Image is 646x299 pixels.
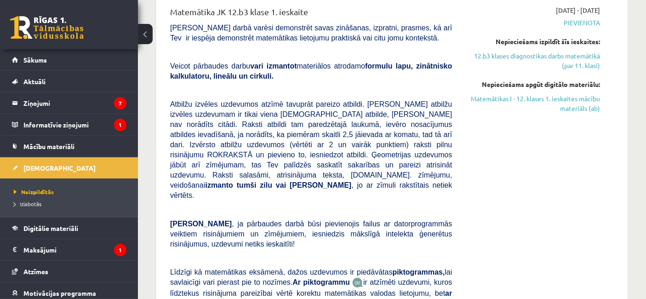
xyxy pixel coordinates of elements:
a: 12.b3 klases diagnostikas darbs matemātikā (par 11. klasi) [466,51,600,70]
i: 1 [114,244,126,256]
b: Ar piktogrammu [292,278,350,286]
span: Pievienota [466,18,600,28]
a: Informatīvie ziņojumi1 [12,114,126,135]
span: [DATE] - [DATE] [556,6,600,15]
img: JfuEzvunn4EvwAAAAASUVORK5CYII= [352,277,363,288]
legend: Maksājumi [23,239,126,260]
div: Matemātika JK 12.b3 klase 1. ieskaite [170,6,452,23]
a: Atzīmes [12,261,126,282]
span: [PERSON_NAME] darbā varēsi demonstrēt savas zināšanas, izpratni, prasmes, kā arī Tev ir iespēja d... [170,24,452,42]
div: Nepieciešams izpildīt šīs ieskaites: [466,37,600,46]
i: 1 [114,119,126,131]
legend: Informatīvie ziņojumi [23,114,126,135]
span: Motivācijas programma [23,289,96,297]
span: Veicot pārbaudes darbu materiālos atrodamo [170,62,452,80]
span: Sākums [23,56,47,64]
a: Mācību materiāli [12,136,126,157]
a: Ziņojumi7 [12,92,126,114]
span: Aktuāli [23,77,46,86]
a: Maksājumi1 [12,239,126,260]
a: [DEMOGRAPHIC_DATA] [12,157,126,178]
span: Izlabotās [14,200,41,207]
a: Neizpildītās [14,188,129,196]
a: Izlabotās [14,200,129,208]
b: tumši zilu vai [PERSON_NAME] [237,181,351,189]
a: Digitālie materiāli [12,218,126,239]
b: izmanto [206,181,233,189]
a: Aktuāli [12,71,126,92]
span: Līdzīgi kā matemātikas eksāmenā, dažos uzdevumos ir piedāvātas lai savlaicīgi vari pierast pie to... [170,268,452,286]
span: [PERSON_NAME] [170,220,232,228]
span: Digitālie materiāli [23,224,78,232]
b: piktogrammas, [393,268,445,276]
b: vari izmantot [250,62,297,70]
span: , ja pārbaudes darbā būsi pievienojis failus ar datorprogrammās veiktiem risinājumiem un zīmējumi... [170,220,452,248]
b: formulu lapu, zinātnisko kalkulatoru, lineālu un cirkuli. [170,62,452,80]
legend: Ziņojumi [23,92,126,114]
a: Rīgas 1. Tālmācības vidusskola [10,16,84,39]
div: Nepieciešams apgūt digitālo materiālu: [466,80,600,89]
a: Sākums [12,49,126,70]
span: Atbilžu izvēles uzdevumos atzīmē tavuprāt pareizo atbildi. [PERSON_NAME] atbilžu izvēles uzdevuma... [170,100,452,199]
i: 7 [114,97,126,109]
span: Neizpildītās [14,188,54,195]
span: [DEMOGRAPHIC_DATA] [23,164,96,172]
span: Atzīmes [23,267,48,276]
span: Mācību materiāli [23,142,74,150]
a: Matemātikas I - 12. klases 1. ieskaites mācību materiāls (ab) [466,94,600,113]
